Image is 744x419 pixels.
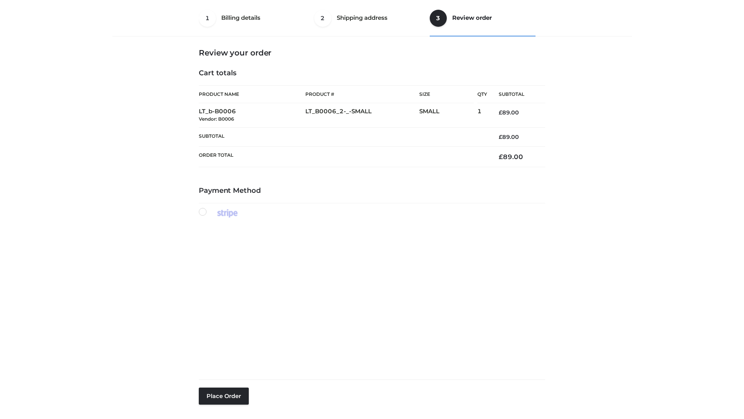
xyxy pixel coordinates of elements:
[477,85,487,103] th: Qty
[199,388,249,405] button: Place order
[199,48,545,57] h3: Review your order
[477,103,487,128] td: 1
[199,116,234,122] small: Vendor: B0006
[199,147,487,167] th: Order Total
[199,103,305,128] td: LT_b-B0006
[499,109,519,116] bdi: 89.00
[419,86,474,103] th: Size
[499,153,503,161] span: £
[499,133,519,140] bdi: 89.00
[499,153,523,161] bdi: 89.00
[487,86,545,103] th: Subtotal
[199,69,545,78] h4: Cart totals
[199,85,305,103] th: Product Name
[305,103,419,128] td: LT_B0006_2-_-SMALL
[499,133,502,140] span: £
[199,127,487,146] th: Subtotal
[305,85,419,103] th: Product #
[199,187,545,195] h4: Payment Method
[197,226,544,366] iframe: Secure payment input frame
[499,109,502,116] span: £
[419,103,477,128] td: SMALL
